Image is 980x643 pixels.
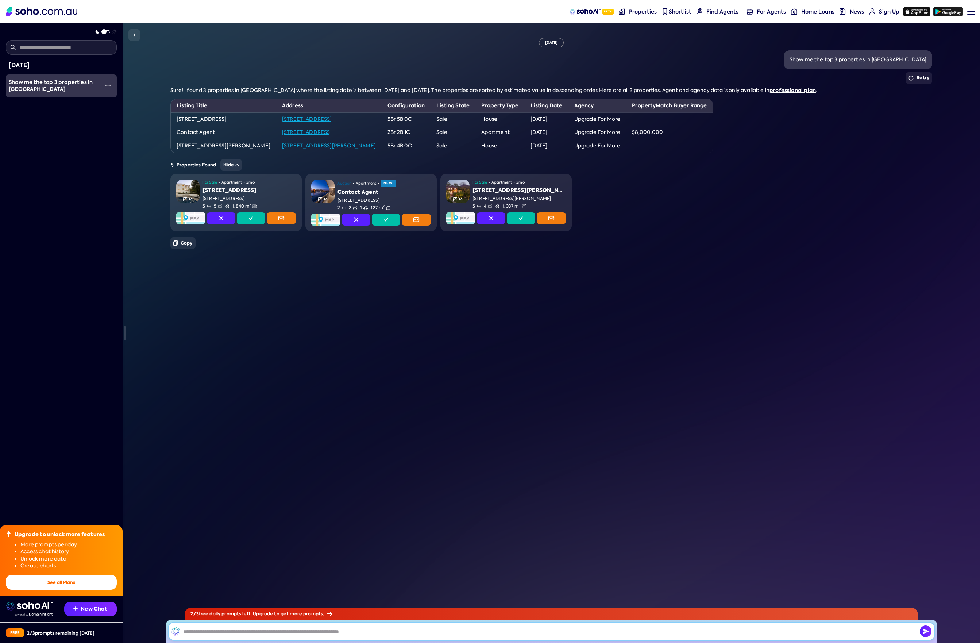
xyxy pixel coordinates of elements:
div: Free [6,628,24,637]
span: News [850,8,864,15]
img: for-agents-nav icon [869,8,875,15]
td: Sale [431,126,475,139]
span: 20 [459,197,463,201]
td: $8,000,000 [626,126,713,139]
li: More prompts per day [20,541,117,548]
button: New Chat [64,602,117,616]
li: Create charts [20,562,117,570]
li: Unlock more data [20,555,117,563]
th: Listing State [431,99,475,112]
th: Agency [568,99,626,112]
span: 2 [337,205,346,211]
td: Upgrade For More [568,126,626,139]
img: Property [311,180,335,203]
td: House [475,139,524,153]
span: Apartment [356,181,376,186]
img: properties-nav icon [619,8,625,15]
img: Soho Logo [6,7,77,16]
div: [STREET_ADDRESS] [202,196,296,202]
li: Access chat history [20,548,117,555]
img: Map [176,212,205,224]
img: Bedrooms [207,204,211,208]
img: Bathrooms [218,204,222,208]
img: sohoAI logo [570,9,601,15]
img: Carspots [225,204,229,208]
a: PropertyGallery Icon20Auction•Apartment•NEWContact Agent[STREET_ADDRESS]2Bedrooms2Bathrooms1Carsp... [305,174,437,231]
div: 2 / 3 free daily prompts left. Upgrade to get more prompts. [185,608,918,620]
img: shortlist-nav icon [662,8,668,15]
span: Show me the top 3 properties in [GEOGRAPHIC_DATA] [9,78,93,93]
span: Sign Up [879,8,899,15]
td: Apartment [475,126,524,139]
a: [STREET_ADDRESS] [282,129,332,135]
img: Retry icon [908,76,914,81]
span: • [243,180,245,185]
div: Properties Found [170,159,932,171]
img: More icon [105,82,111,88]
img: Gallery Icon [453,197,457,201]
a: PropertyGallery Icon20For Sale•Apartment•2mo[STREET_ADDRESS][STREET_ADDRESS]5Bedrooms5BathroomsCa... [170,174,302,231]
td: Sale [431,139,475,153]
td: [DATE] [525,126,568,139]
div: [STREET_ADDRESS][PERSON_NAME] [472,187,566,194]
div: [DATE] [9,61,114,70]
span: Beta [602,9,614,15]
img: Bedrooms [477,204,481,208]
td: 2Br 2B 1C [382,126,431,139]
div: [STREET_ADDRESS] [202,187,296,194]
img: app-store icon [903,7,930,16]
img: Data provided by Domain Insight [15,613,53,616]
td: Upgrade For More [568,139,626,153]
img: Map [311,214,340,226]
th: Configuration [382,99,431,112]
span: • [378,181,379,186]
th: PropertyMatch Buyer Range [626,99,713,112]
button: Retry [906,72,932,84]
span: • [513,180,515,185]
a: professional plan [769,86,816,94]
img: Bedrooms [342,206,346,210]
img: Bathrooms [353,206,357,210]
img: Land size [522,204,526,208]
td: Upgrade For More [568,112,626,126]
th: Address [276,99,382,112]
img: Upgrade icon [6,531,12,537]
td: Sale [431,112,475,126]
img: Gallery Icon [318,197,322,201]
span: Apartment [221,180,242,185]
span: • [353,181,354,186]
img: SohoAI logo black [171,627,180,636]
div: [STREET_ADDRESS] [337,197,431,204]
div: Contact Agent [337,189,431,196]
span: 4 [484,203,492,209]
img: sohoai logo [6,602,53,611]
div: Show me the top 3 properties in Sydney [9,79,99,93]
span: 2mo [516,180,524,185]
span: For Agents [757,8,786,15]
img: Floor size [386,206,390,210]
a: [STREET_ADDRESS][PERSON_NAME] [282,142,376,149]
td: 5Br 4B 0C [382,139,431,153]
td: House [475,112,524,126]
span: 5 [214,203,222,209]
span: Properties [629,8,657,15]
img: Bathrooms [488,204,492,208]
img: google-play icon [933,7,963,16]
img: Find agents icon [697,8,703,15]
span: For Sale [472,180,487,185]
button: See all Plans [6,575,117,590]
div: [STREET_ADDRESS][PERSON_NAME] [472,196,566,202]
a: PropertyGallery Icon20For Sale•Apartment•2mo[STREET_ADDRESS][PERSON_NAME][STREET_ADDRESS][PERSON_... [440,174,572,231]
img: Carspots [495,204,499,208]
span: 5 [472,203,481,209]
img: Copy icon [173,240,178,246]
span: Home Loans [801,8,834,15]
th: Listing Title [171,99,276,112]
img: Carspots [363,206,368,210]
span: 1 [360,205,368,211]
span: 2mo [246,180,254,185]
span: 5 [202,203,211,209]
span: . [816,87,817,93]
span: 2 [349,205,357,211]
div: Show me the top 3 properties in [GEOGRAPHIC_DATA] [790,56,926,63]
